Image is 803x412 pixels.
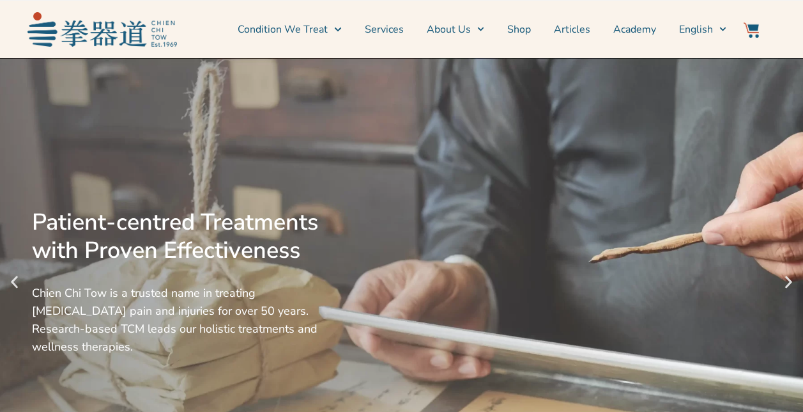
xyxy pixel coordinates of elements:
a: Academy [613,13,656,45]
a: Shop [507,13,531,45]
div: Chien Chi Tow is a trusted name in treating [MEDICAL_DATA] pain and injuries for over 50 years. R... [32,284,335,356]
div: Patient-centred Treatments with Proven Effectiveness [32,209,335,265]
img: Website Icon-03 [744,22,759,38]
nav: Menu [183,13,726,45]
a: Services [365,13,404,45]
a: Switch to English [679,13,726,45]
a: About Us [427,13,484,45]
div: Next slide [781,274,797,290]
a: Condition We Treat [238,13,341,45]
span: English [679,22,713,37]
div: Previous slide [6,274,22,290]
a: Articles [554,13,590,45]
